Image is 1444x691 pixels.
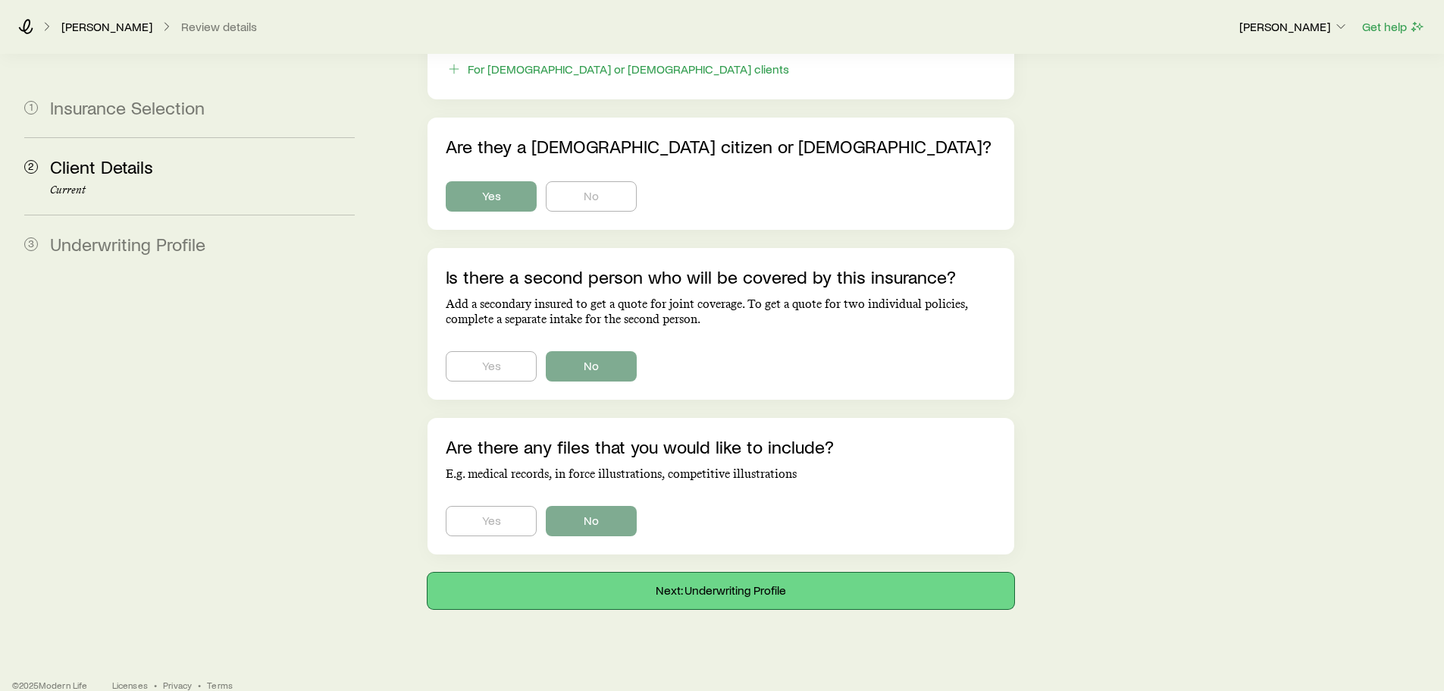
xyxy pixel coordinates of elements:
span: • [154,679,157,691]
span: Client Details [50,155,153,177]
p: Current [50,184,355,196]
button: No [546,506,637,536]
button: Get help [1361,18,1426,36]
button: [PERSON_NAME] [1239,18,1349,36]
button: Yes [446,181,537,212]
button: For [DEMOGRAPHIC_DATA] or [DEMOGRAPHIC_DATA] clients [446,61,790,78]
span: 3 [24,237,38,251]
button: Yes [446,506,537,536]
button: No [546,351,637,382]
a: Privacy [163,679,192,691]
p: Are there any files that you would like to include? [446,436,995,457]
span: Insurance Selection [50,96,205,118]
span: 2 [24,160,38,174]
div: For [DEMOGRAPHIC_DATA] or [DEMOGRAPHIC_DATA] clients [468,61,789,77]
p: Are they a [DEMOGRAPHIC_DATA] citizen or [DEMOGRAPHIC_DATA]? [446,136,995,157]
span: Underwriting Profile [50,233,205,255]
a: Terms [207,679,233,691]
span: 1 [24,101,38,115]
span: • [198,679,201,691]
button: Next: Underwriting Profile [428,573,1013,609]
a: Licenses [112,679,148,691]
p: Is there a second person who will be covered by this insurance? [446,266,995,287]
p: [PERSON_NAME] [1239,19,1348,34]
button: Review details [180,20,258,34]
p: © 2025 Modern Life [12,679,88,691]
p: E.g. medical records, in force illustrations, competitive illustrations [446,466,995,482]
button: Yes [446,351,537,382]
button: No [546,181,637,212]
p: Add a secondary insured to get a quote for joint coverage. To get a quote for two individual poli... [446,297,995,327]
a: [PERSON_NAME] [61,20,153,34]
